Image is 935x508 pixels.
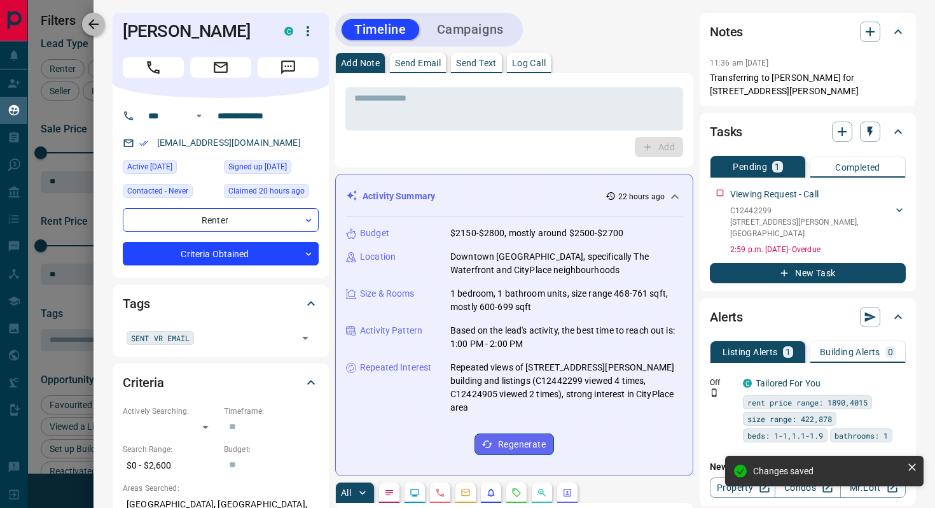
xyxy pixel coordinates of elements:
p: Viewing Request - Call [730,188,819,201]
div: Changes saved [753,466,902,476]
span: Contacted - Never [127,185,188,197]
p: 2:59 p.m. [DATE] - Overdue [730,244,906,255]
p: Budget: [224,444,319,455]
div: Notes [710,17,906,47]
span: Message [258,57,319,78]
p: 11:36 am [DATE] [710,59,768,67]
p: Add Note [341,59,380,67]
span: beds: 1-1,1.1-1.9 [747,429,823,442]
p: Actively Searching: [123,406,218,417]
div: Criteria Obtained [123,242,319,265]
p: New Alert: [710,460,906,474]
span: Email [190,57,251,78]
div: Tasks [710,116,906,147]
div: condos.ca [743,379,752,388]
a: [EMAIL_ADDRESS][DOMAIN_NAME] [157,138,301,148]
h2: Criteria [123,372,164,393]
span: bathrooms: 1 [835,429,888,442]
svg: Push Notification Only [710,388,719,397]
a: Property [710,477,775,498]
p: $0 - $2,600 [123,455,218,476]
button: Campaigns [424,19,516,40]
p: C12442299 [730,205,893,216]
p: 0 [888,348,893,356]
p: Repeated Interest [360,361,431,374]
span: rent price range: 1890,4015 [747,396,868,409]
p: Send Text [456,59,497,67]
div: Tue Oct 14 2025 [224,184,319,202]
p: Location [360,250,396,264]
span: SENT VR EMAIL [131,332,190,344]
h2: Tasks [710,122,742,142]
p: 22 hours ago [618,191,665,202]
p: Log Call [512,59,546,67]
p: Completed [835,163,880,172]
button: New Task [710,263,906,283]
h2: Tags [123,293,149,314]
p: Areas Searched: [123,483,319,494]
p: Based on the lead's activity, the best time to reach out is: 1:00 PM - 2:00 PM [450,324,682,351]
p: Send Email [395,59,441,67]
p: Repeated views of [STREET_ADDRESS][PERSON_NAME] building and listings (C12442299 viewed 4 times, ... [450,361,682,414]
button: Regenerate [474,434,554,455]
p: 1 [775,162,780,171]
svg: Requests [511,488,522,498]
p: 1 [786,348,791,356]
p: Building Alerts [820,348,880,356]
svg: Opportunities [537,488,547,498]
p: All [341,488,351,497]
div: Criteria [123,367,319,398]
svg: Notes [384,488,394,498]
div: Alerts [710,302,906,332]
span: Active [DATE] [127,160,172,173]
svg: Agent Actions [562,488,572,498]
p: Pending [733,162,767,171]
p: Size & Rooms [360,287,415,300]
p: Budget [360,227,389,240]
h1: [PERSON_NAME] [123,21,265,41]
a: Tailored For You [756,378,821,388]
p: Activity Summary [363,190,435,203]
button: Open [296,329,314,347]
button: Open [191,108,207,123]
svg: Email Verified [139,139,148,148]
svg: Calls [435,488,445,498]
p: Timeframe: [224,406,319,417]
p: [STREET_ADDRESS][PERSON_NAME] , [GEOGRAPHIC_DATA] [730,216,893,239]
button: Timeline [342,19,419,40]
div: Mon Oct 13 2025 [123,160,218,178]
div: Renter [123,208,319,232]
div: Tags [123,288,319,319]
div: Activity Summary22 hours ago [346,185,682,208]
div: Sun Mar 10 2024 [224,160,319,178]
span: Claimed 20 hours ago [228,185,305,197]
span: Call [123,57,184,78]
p: 1 bedroom, 1 bathroom units, size range 468-761 sqft, mostly 600-699 sqft [450,287,682,314]
svg: Lead Browsing Activity [410,488,420,498]
p: Off [710,377,735,388]
span: size range: 422,878 [747,413,832,425]
p: Search Range: [123,444,218,455]
p: Listing Alerts [723,348,778,356]
p: $2150-$2800, mostly around $2500-$2700 [450,227,623,240]
div: condos.ca [284,27,293,36]
svg: Listing Alerts [486,488,496,498]
p: Activity Pattern [360,324,422,337]
p: Transferring to [PERSON_NAME] for [STREET_ADDRESS][PERSON_NAME] [710,71,906,98]
p: Downtown [GEOGRAPHIC_DATA], specifically The Waterfront and CityPlace neighbourhoods [450,250,682,277]
h2: Alerts [710,307,743,327]
div: C12442299[STREET_ADDRESS][PERSON_NAME],[GEOGRAPHIC_DATA] [730,202,906,242]
svg: Emails [461,488,471,498]
span: Signed up [DATE] [228,160,287,173]
h2: Notes [710,22,743,42]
